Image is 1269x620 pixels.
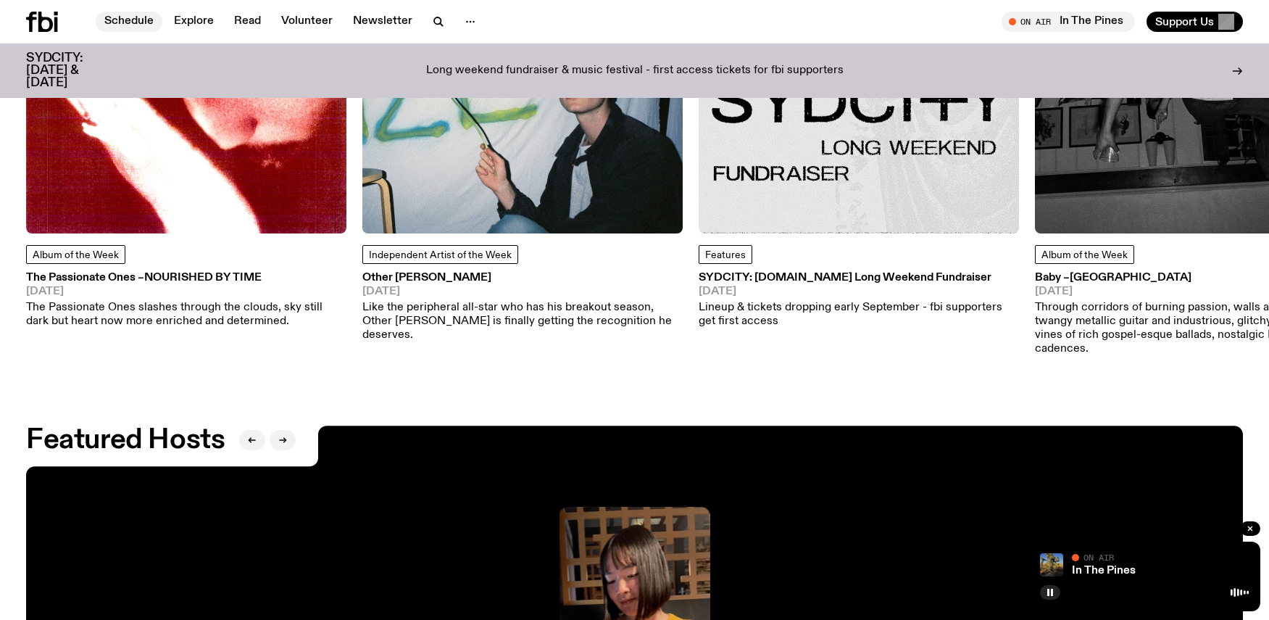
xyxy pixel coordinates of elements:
p: Long weekend fundraiser & music festival - first access tickets for fbi supporters [426,65,844,78]
p: Lineup & tickets dropping early September - fbi supporters get first access [699,301,1019,328]
a: The Passionate Ones –Nourished By Time[DATE]The Passionate Ones slashes through the clouds, sky s... [26,273,346,328]
p: Like the peripheral all-star who has his breakout season, Other [PERSON_NAME] is finally getting ... [362,301,683,343]
a: In The Pines [1072,565,1136,576]
a: Independent Artist of the Week [362,245,518,264]
span: Album of the Week [1041,250,1128,260]
a: Schedule [96,12,162,32]
span: Nourished By Time [144,272,262,284]
h2: Featured Hosts [26,427,225,453]
a: Album of the Week [1035,245,1134,264]
h3: Other [PERSON_NAME] [362,273,683,284]
span: [DATE] [26,286,346,297]
p: The Passionate Ones slashes through the clouds, sky still dark but heart now more enriched and de... [26,301,346,328]
a: Album of the Week [26,245,125,264]
a: SYDCITY: [DOMAIN_NAME] Long Weekend Fundraiser[DATE]Lineup & tickets dropping early September - f... [699,273,1019,328]
a: Other [PERSON_NAME][DATE]Like the peripheral all-star who has his breakout season, Other [PERSON_... [362,273,683,342]
span: [DATE] [362,286,683,297]
a: Volunteer [272,12,341,32]
span: [GEOGRAPHIC_DATA] [1070,272,1191,284]
button: On AirIn The Pines [1002,12,1135,32]
h3: SYDCITY: [DATE] & [DATE] [26,52,119,89]
a: Newsletter [344,12,421,32]
span: Album of the Week [33,250,119,260]
a: Read [225,12,270,32]
span: Features [705,250,746,260]
span: Independent Artist of the Week [369,250,512,260]
span: Support Us [1155,15,1214,28]
span: On Air [1083,553,1114,562]
h3: SYDCITY: [DOMAIN_NAME] Long Weekend Fundraiser [699,273,1019,284]
span: [DATE] [699,286,1019,297]
a: Explore [165,12,222,32]
h3: The Passionate Ones – [26,273,346,284]
a: Features [699,245,752,264]
img: Johanna stands in the middle distance amongst a desert scene with large cacti and trees. She is w... [1040,553,1063,576]
button: Support Us [1147,12,1243,32]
